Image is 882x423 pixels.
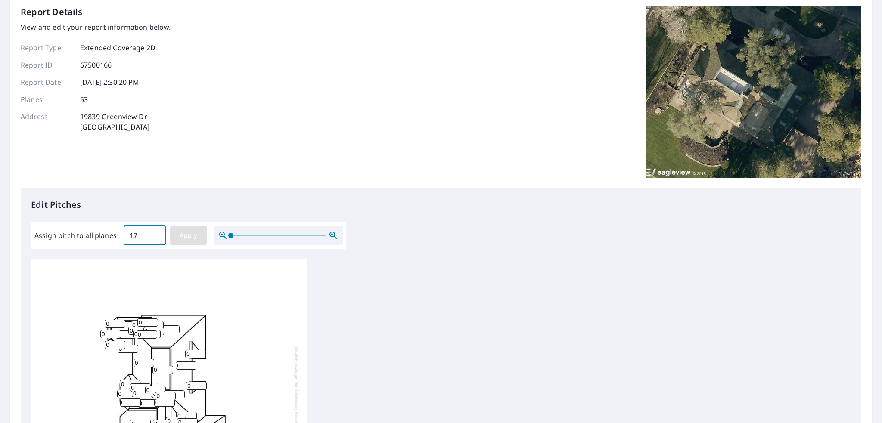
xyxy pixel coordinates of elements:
p: Report Date [21,77,72,87]
p: Planes [21,94,72,105]
p: Report Type [21,43,72,53]
p: Extended Coverage 2D [80,43,155,53]
input: 00.0 [124,223,166,247]
span: Apply [177,230,200,241]
p: View and edit your report information below. [21,22,171,32]
p: Address [21,111,72,132]
p: 53 [80,94,88,105]
p: Report ID [21,60,72,70]
p: [DATE] 2:30:20 PM [80,77,140,87]
p: 19839 Greenview Dr [GEOGRAPHIC_DATA] [80,111,150,132]
p: Report Details [21,6,83,19]
p: Edit Pitches [31,198,851,211]
button: Apply [170,226,207,245]
label: Assign pitch to all planes [34,230,117,241]
p: 67500166 [80,60,112,70]
img: Top image [646,6,861,178]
